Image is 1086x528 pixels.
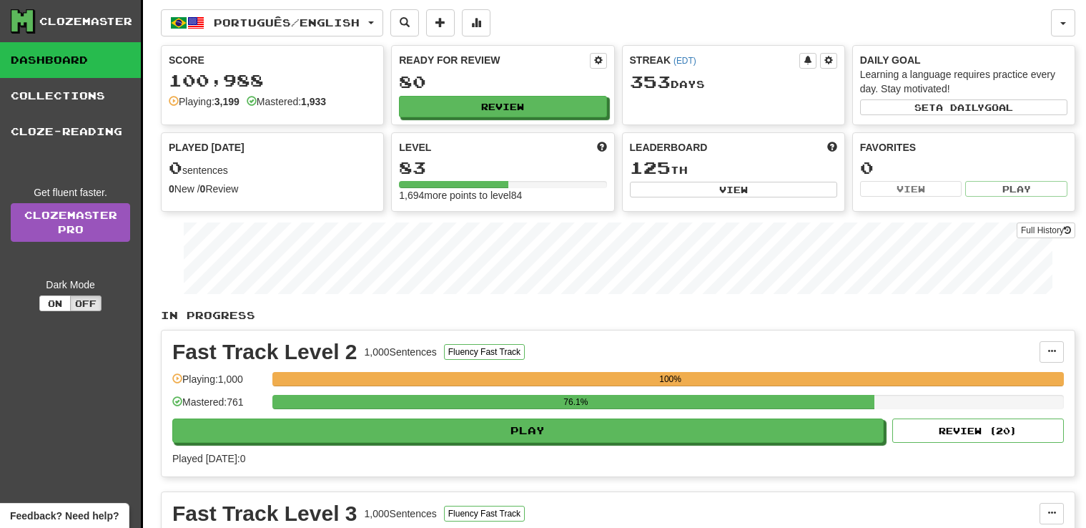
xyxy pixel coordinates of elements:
[597,140,607,155] span: Score more points to level up
[169,53,376,67] div: Score
[444,506,525,522] button: Fluency Fast Track
[630,157,671,177] span: 125
[161,9,383,36] button: Português/English
[10,509,119,523] span: Open feedback widget
[169,94,240,109] div: Playing:
[860,140,1067,155] div: Favorites
[169,159,376,177] div: sentences
[892,419,1064,443] button: Review (20)
[277,372,1064,386] div: 100%
[169,140,245,155] span: Played [DATE]
[172,341,357,363] div: Fast Track Level 2
[399,159,606,177] div: 83
[365,345,437,359] div: 1,000 Sentences
[630,182,837,197] button: View
[399,140,431,155] span: Level
[169,182,376,196] div: New / Review
[936,102,984,112] span: a daily
[630,140,708,155] span: Leaderboard
[860,53,1067,67] div: Daily Goal
[673,56,696,66] a: (EDT)
[860,67,1067,96] div: Learning a language requires practice every day. Stay motivated!
[214,96,240,107] strong: 3,199
[860,159,1067,177] div: 0
[1017,223,1075,238] button: Full History
[11,278,130,292] div: Dark Mode
[39,295,71,311] button: On
[399,96,606,117] button: Review
[630,53,799,67] div: Streak
[169,183,174,195] strong: 0
[11,203,130,242] a: ClozemasterPro
[630,73,837,92] div: Day s
[172,503,357,524] div: Fast Track Level 3
[172,419,884,443] button: Play
[39,14,132,29] div: Clozemaster
[630,72,671,92] span: 353
[169,72,376,89] div: 100,988
[70,295,102,311] button: Off
[214,16,360,29] span: Português / English
[399,188,606,202] div: 1,694 more points to level 84
[444,344,525,360] button: Fluency Fast Track
[365,507,437,521] div: 1,000 Sentences
[630,159,837,177] div: th
[860,181,962,197] button: View
[462,9,490,36] button: More stats
[11,185,130,200] div: Get fluent faster.
[161,308,1075,323] p: In Progress
[301,96,326,107] strong: 1,933
[277,395,874,409] div: 76.1%
[200,183,206,195] strong: 0
[426,9,455,36] button: Add sentence to collection
[827,140,837,155] span: This week in points, UTC
[172,395,265,419] div: Mastered: 761
[169,157,182,177] span: 0
[965,181,1067,197] button: Play
[860,99,1067,115] button: Seta dailygoal
[399,53,589,67] div: Ready for Review
[390,9,419,36] button: Search sentences
[247,94,326,109] div: Mastered:
[172,453,245,464] span: Played [DATE]: 0
[172,372,265,396] div: Playing: 1,000
[399,73,606,91] div: 80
